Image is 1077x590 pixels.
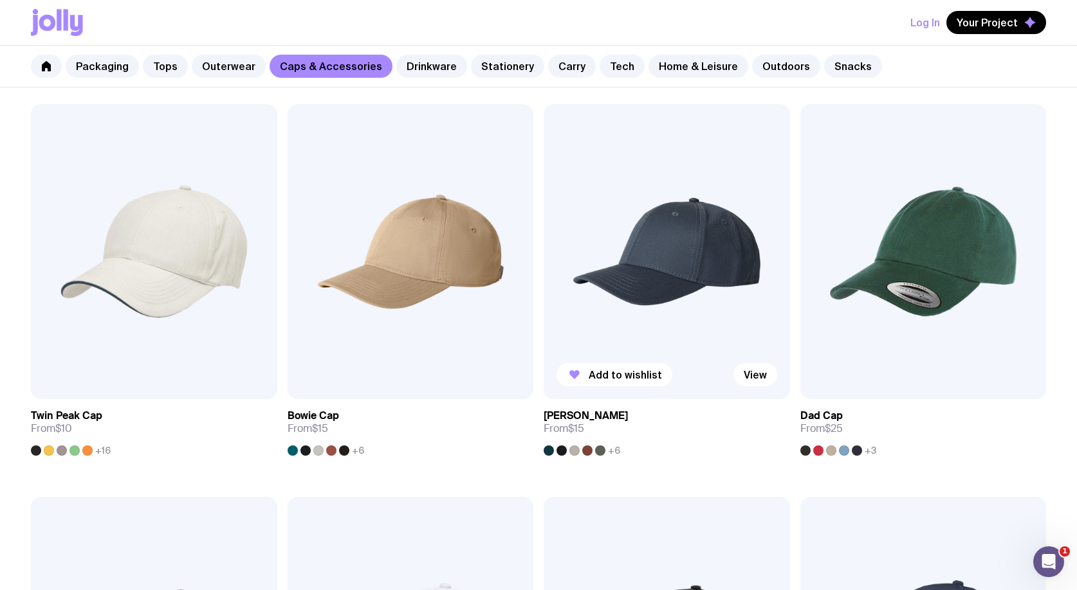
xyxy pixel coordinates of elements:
a: [PERSON_NAME]From$15+6 [544,399,790,456]
span: +16 [95,445,111,456]
iframe: Intercom live chat [1033,546,1064,577]
span: From [31,422,72,435]
a: Carry [548,55,596,78]
span: $25 [825,422,843,435]
a: Bowie CapFrom$15+6 [288,399,534,456]
a: Dad CapFrom$25+3 [800,399,1047,456]
span: +6 [608,445,620,456]
button: Your Project [946,11,1046,34]
a: Stationery [471,55,544,78]
h3: Twin Peak Cap [31,409,102,422]
span: $15 [312,422,328,435]
h3: [PERSON_NAME] [544,409,628,422]
span: $10 [55,422,72,435]
a: Outdoors [752,55,820,78]
a: Outerwear [192,55,266,78]
a: Tech [600,55,645,78]
span: +3 [865,445,877,456]
a: Twin Peak CapFrom$10+16 [31,399,277,456]
h3: Dad Cap [800,409,843,422]
a: Packaging [66,55,139,78]
button: Log In [910,11,940,34]
span: From [288,422,328,435]
a: Caps & Accessories [270,55,392,78]
span: From [800,422,843,435]
span: From [544,422,584,435]
span: +6 [352,445,364,456]
span: Add to wishlist [589,368,662,381]
span: $15 [568,422,584,435]
a: View [733,363,777,386]
a: Tops [143,55,188,78]
span: 1 [1060,546,1070,557]
a: Home & Leisure [649,55,748,78]
h3: Bowie Cap [288,409,339,422]
a: Drinkware [396,55,467,78]
a: Snacks [824,55,882,78]
span: Your Project [957,16,1018,29]
button: Add to wishlist [557,363,672,386]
